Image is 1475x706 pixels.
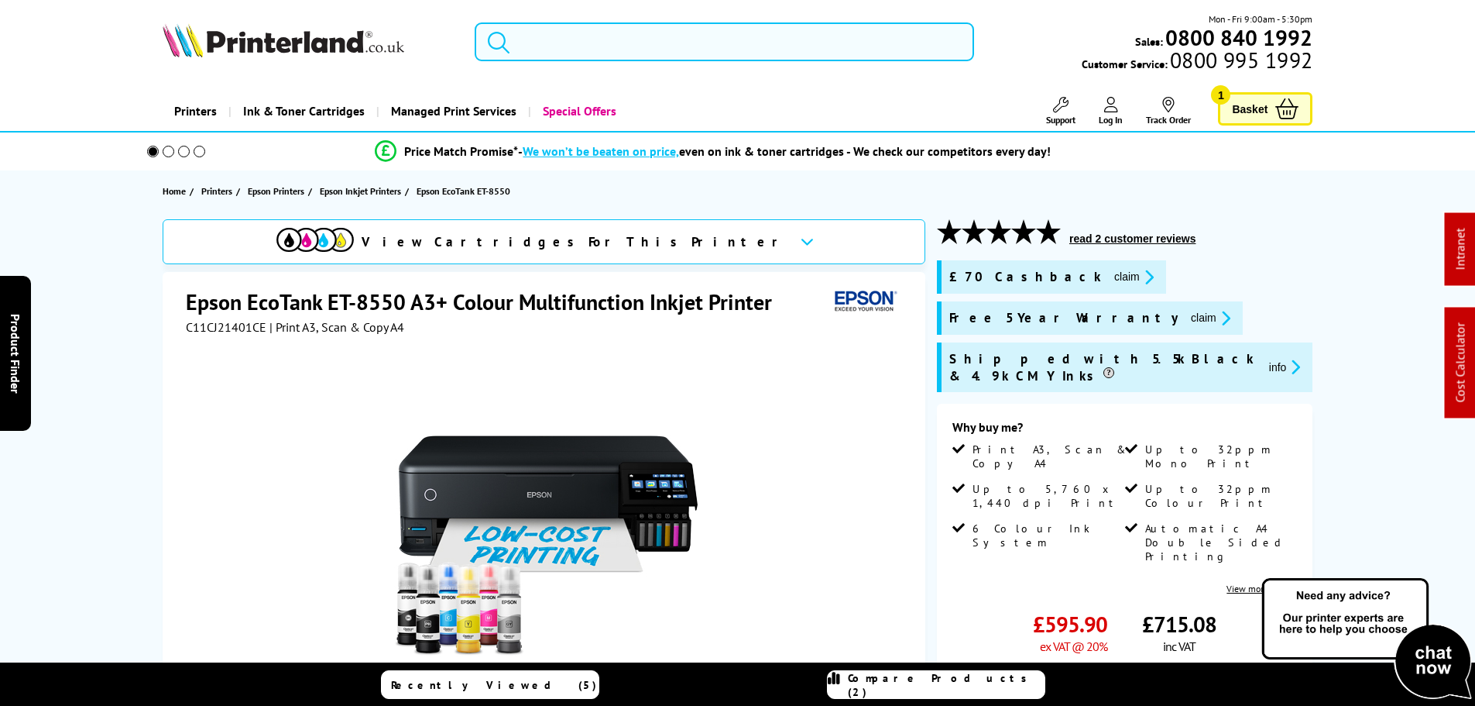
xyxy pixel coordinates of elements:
span: £70 Cashback [949,268,1102,286]
span: 6 Colour Ink System [972,522,1121,549]
span: Up to 32ppm Colour Print [1145,482,1294,510]
span: Up to 5,760 x 1,440 dpi Print [972,482,1121,510]
button: read 2 customer reviews [1065,232,1200,246]
a: Compare Products (2) [827,670,1045,699]
span: Recently Viewed (5) [391,678,597,692]
span: Ink & Toner Cartridges [243,91,365,131]
button: promo-description [1264,358,1305,376]
a: Epson Inkjet Printers [320,183,405,199]
span: Price Match Promise* [404,143,518,159]
span: Home [163,183,186,199]
span: Log In [1099,114,1123,126]
a: Recently Viewed (5) [381,670,599,699]
a: View more details [1226,583,1297,594]
a: Epson EcoTank ET-8550 [417,183,514,199]
a: Printerland Logo [163,23,456,60]
a: Support [1046,97,1075,126]
span: Shipped with 5.5k Black & 4.9k CMY Inks [949,350,1257,384]
span: 0800 995 1992 [1168,53,1312,67]
a: 0800 840 1992 [1163,30,1312,45]
span: Customer Service: [1082,53,1312,71]
span: Free 5 Year Warranty [949,309,1178,327]
b: 0800 840 1992 [1165,23,1312,52]
span: £595.90 [1033,610,1107,639]
span: View Cartridges For This Printer [362,233,787,250]
span: C11CJ21401CE [186,319,266,335]
span: 1 [1211,85,1230,105]
div: - even on ink & toner cartridges - We check our competitors every day! [518,143,1051,159]
a: Log In [1099,97,1123,126]
a: Printers [201,183,236,199]
div: Why buy me? [952,419,1297,443]
img: cmyk-icon.svg [276,228,354,252]
a: Ink & Toner Cartridges [228,91,376,131]
h1: Epson EcoTank ET-8550 A3+ Colour Multifunction Inkjet Printer [186,288,787,316]
a: Special Offers [528,91,628,131]
a: Intranet [1453,229,1468,270]
img: Open Live Chat window [1258,576,1475,703]
span: We won’t be beaten on price, [523,143,679,159]
a: Cost Calculator [1453,323,1468,403]
span: Print A3, Scan & Copy A4 [972,443,1121,470]
span: Product Finder [8,313,23,393]
span: Compare Products (2) [848,671,1045,699]
a: Printers [163,91,228,131]
a: Home [163,183,190,199]
span: Printers [201,183,232,199]
button: promo-description [1110,268,1158,286]
span: | Print A3, Scan & Copy A4 [269,319,404,335]
span: Support [1046,114,1075,126]
a: Track Order [1146,97,1191,126]
span: ex VAT @ 20% [1040,639,1107,654]
a: Epson Printers [248,183,308,199]
span: inc VAT [1163,639,1195,654]
span: Sales: [1135,34,1163,49]
span: Epson EcoTank ET-8550 [417,183,510,199]
span: Epson Inkjet Printers [320,183,401,199]
a: Basket 1 [1218,92,1312,126]
img: Printerland Logo [163,23,404,57]
span: Automatic A4 Double Sided Printing [1145,522,1294,563]
span: Mon - Fri 9:00am - 5:30pm [1209,12,1312,26]
span: £715.08 [1142,610,1216,639]
img: Epson [828,288,900,316]
a: Managed Print Services [376,91,528,131]
li: modal_Promise [126,138,1301,165]
button: promo-description [1186,309,1235,327]
span: Epson Printers [248,183,304,199]
span: Basket [1232,98,1267,119]
img: Epson EcoTank ET-8550 [394,366,698,670]
span: Up to 32ppm Mono Print [1145,443,1294,470]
